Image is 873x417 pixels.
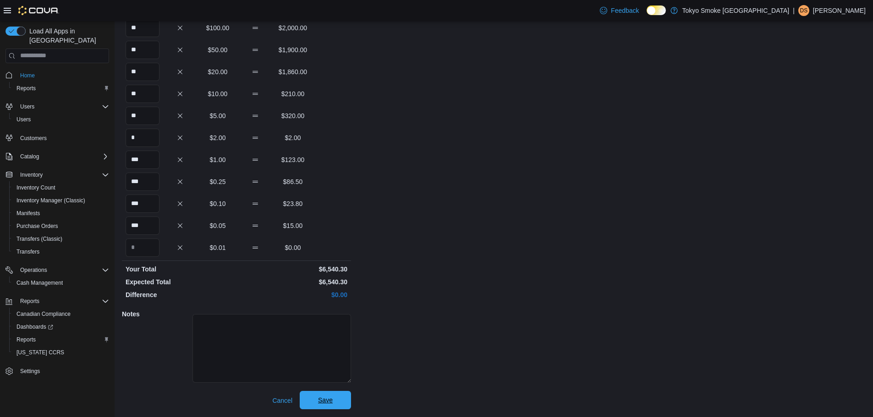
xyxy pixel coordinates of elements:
p: $0.25 [201,177,235,186]
span: Inventory [20,171,43,179]
a: Home [16,70,38,81]
span: Dark Mode [647,15,647,16]
span: Operations [20,266,47,274]
button: Manifests [9,207,113,220]
p: $86.50 [276,177,310,186]
input: Quantity [126,151,159,169]
span: Purchase Orders [16,222,58,230]
span: Transfers [13,246,109,257]
a: [US_STATE] CCRS [13,347,68,358]
input: Quantity [126,217,159,235]
button: Canadian Compliance [9,308,113,320]
p: $0.05 [201,221,235,230]
span: Save [318,395,333,405]
a: Feedback [596,1,642,20]
a: Reports [13,83,39,94]
span: Users [16,101,109,112]
span: [US_STATE] CCRS [16,349,64,356]
span: Settings [16,365,109,377]
a: Inventory Count [13,182,59,193]
button: Reports [9,82,113,95]
span: Reports [13,334,109,345]
p: $6,540.30 [238,265,347,274]
span: Home [20,72,35,79]
span: Manifests [16,210,40,217]
span: Canadian Compliance [13,309,109,320]
span: Purchase Orders [13,221,109,232]
p: $6,540.30 [238,277,347,287]
input: Quantity [126,41,159,59]
a: Dashboards [9,320,113,333]
span: Inventory Manager (Classic) [16,197,85,204]
a: Transfers (Classic) [13,233,66,244]
h5: Notes [122,305,191,323]
button: Catalog [16,151,43,162]
span: Cash Management [16,279,63,287]
a: Customers [16,133,50,144]
input: Quantity [126,63,159,81]
p: $15.00 [276,221,310,230]
p: $10.00 [201,89,235,98]
p: $0.00 [276,243,310,252]
span: Operations [16,265,109,276]
span: Cancel [272,396,292,405]
p: $0.00 [238,290,347,299]
input: Quantity [126,129,159,147]
button: Purchase Orders [9,220,113,233]
input: Quantity [126,238,159,257]
button: [US_STATE] CCRS [9,346,113,359]
button: Inventory Count [9,181,113,194]
span: Load All Apps in [GEOGRAPHIC_DATA] [26,27,109,45]
span: Inventory Count [13,182,109,193]
p: $50.00 [201,45,235,54]
span: Catalog [16,151,109,162]
p: $20.00 [201,67,235,76]
a: Purchase Orders [13,221,62,232]
p: $1.00 [201,155,235,164]
span: Catalog [20,153,39,160]
input: Dark Mode [647,5,666,15]
input: Quantity [126,173,159,191]
span: DS [800,5,808,16]
span: Users [20,103,34,110]
input: Quantity [126,85,159,103]
span: Inventory [16,169,109,180]
span: Manifests [13,208,109,219]
div: Devin Stackhouse [798,5,809,16]
a: Cash Management [13,277,66,288]
p: Difference [126,290,235,299]
button: Operations [2,264,113,276]
p: $5.00 [201,111,235,120]
span: Inventory Count [16,184,55,191]
span: Customers [16,132,109,144]
p: $320.00 [276,111,310,120]
span: Transfers (Classic) [16,235,62,243]
span: Transfers (Classic) [13,233,109,244]
button: Settings [2,364,113,378]
span: Reports [13,83,109,94]
span: Users [16,116,31,123]
button: Operations [16,265,51,276]
a: Manifests [13,208,44,219]
p: Your Total [126,265,235,274]
p: $23.80 [276,199,310,208]
p: $210.00 [276,89,310,98]
a: Canadian Compliance [13,309,74,320]
p: $1,900.00 [276,45,310,54]
img: Cova [18,6,59,15]
p: $1,860.00 [276,67,310,76]
span: Dashboards [13,321,109,332]
button: Save [300,391,351,409]
p: $123.00 [276,155,310,164]
span: Reports [16,336,36,343]
button: Transfers [9,245,113,258]
button: Transfers (Classic) [9,233,113,245]
span: Transfers [16,248,39,255]
p: $2,000.00 [276,23,310,32]
span: Feedback [611,6,639,15]
span: Reports [16,296,109,307]
button: Home [2,69,113,82]
button: Reports [2,295,113,308]
button: Users [16,101,38,112]
button: Reports [9,333,113,346]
